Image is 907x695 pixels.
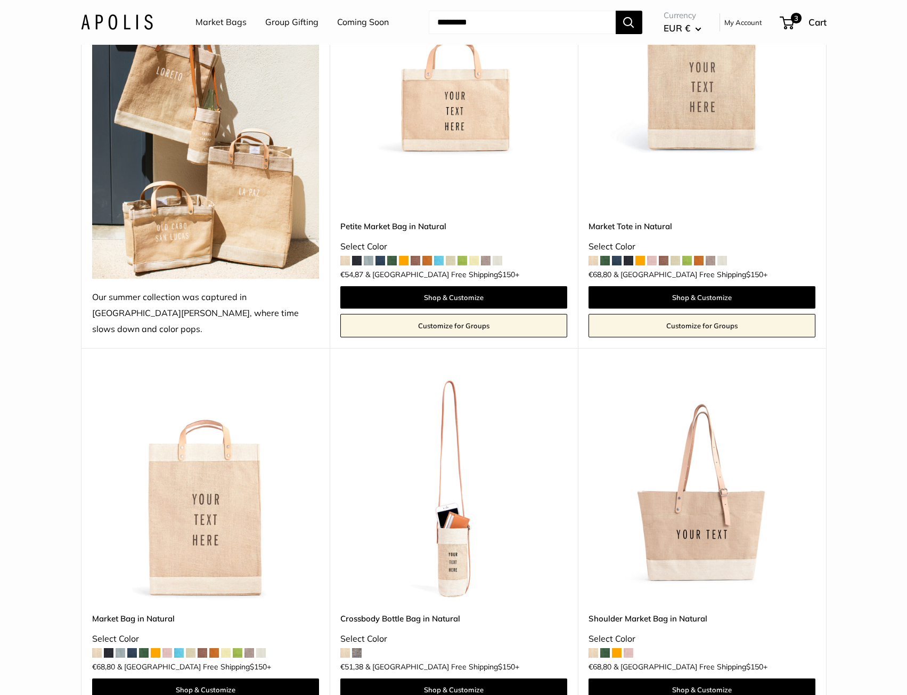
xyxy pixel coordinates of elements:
span: €68,80 [589,663,611,670]
span: EUR € [664,22,690,34]
span: €54,87 [340,271,363,278]
a: Shop & Customize [589,286,815,309]
span: $150 [250,662,267,672]
a: Crossbody Bottle Bag in Natural [340,612,567,625]
span: & [GEOGRAPHIC_DATA] Free Shipping + [365,271,519,278]
div: Select Color [589,239,815,255]
span: & [GEOGRAPHIC_DATA] Free Shipping + [614,271,767,278]
button: Search [616,11,642,34]
span: & [GEOGRAPHIC_DATA] Free Shipping + [365,663,519,670]
div: Select Color [92,631,319,647]
input: Search... [429,11,616,34]
span: €68,80 [92,663,115,670]
a: Coming Soon [337,14,389,30]
span: Currency [664,8,701,23]
span: €51,38 [340,663,363,670]
a: description_Our first Crossbody Bottle Bagdescription_Effortless Style [340,375,567,602]
a: My Account [724,16,762,29]
img: Market Bag in Natural [92,375,319,602]
a: Market Tote in Natural [589,220,815,232]
span: 3 [790,13,801,23]
span: Cart [808,17,827,28]
a: Market Bag in Natural [92,612,319,625]
a: Shop & Customize [340,286,567,309]
img: description_Our first Crossbody Bottle Bag [340,375,567,602]
span: €68,80 [589,271,611,278]
a: Customize for Groups [340,314,567,337]
img: Apolis [81,14,153,30]
a: Market Bag in NaturalMarket Bag in Natural [92,375,319,602]
div: Select Color [340,239,567,255]
button: EUR € [664,20,701,37]
span: $150 [746,270,763,279]
a: Group Gifting [265,14,318,30]
span: $150 [746,662,763,672]
span: & [GEOGRAPHIC_DATA] Free Shipping + [117,663,271,670]
div: Select Color [589,631,815,647]
a: Customize for Groups [589,314,815,337]
img: Shoulder Market Bag in Natural [589,375,815,602]
div: Our summer collection was captured in [GEOGRAPHIC_DATA][PERSON_NAME], where time slows down and c... [92,289,319,337]
a: Shoulder Market Bag in Natural [589,612,815,625]
span: $150 [498,270,515,279]
div: Select Color [340,631,567,647]
span: & [GEOGRAPHIC_DATA] Free Shipping + [614,663,767,670]
a: Market Bags [195,14,247,30]
span: $150 [498,662,515,672]
a: 3 Cart [781,14,827,31]
a: Petite Market Bag in Natural [340,220,567,232]
a: Shoulder Market Bag in NaturalShoulder Market Bag in Natural [589,375,815,602]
